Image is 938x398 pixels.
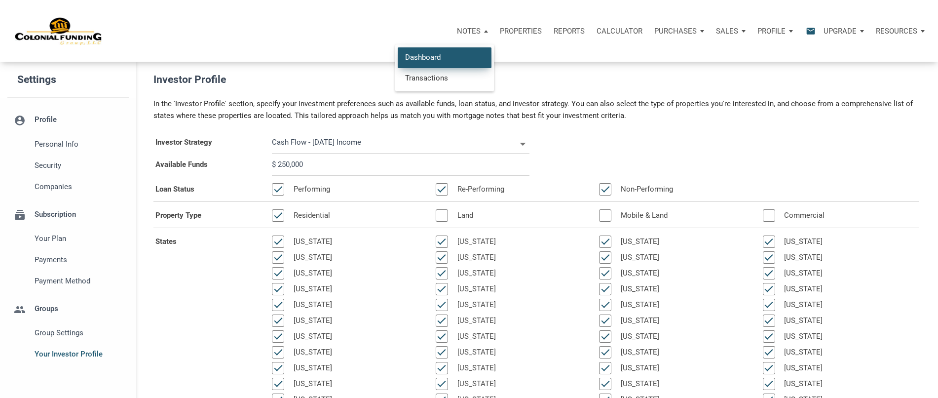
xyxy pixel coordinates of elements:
[284,330,337,343] label: [US_STATE]
[448,378,501,390] label: [US_STATE]
[818,16,870,46] button: Upgrade
[710,16,751,46] button: Sales
[611,183,678,196] label: Non-Performing
[611,236,664,248] label: [US_STATE]
[35,275,124,287] span: Payment Method
[775,330,828,343] label: [US_STATE]
[775,209,830,222] label: Commercial
[451,16,494,46] a: Notes DashboardTransactions
[35,327,124,339] span: Group Settings
[284,378,337,390] label: [US_STATE]
[611,346,664,358] label: [US_STATE]
[554,27,585,36] p: Reports
[611,315,664,327] label: [US_STATE]
[611,283,664,295] label: [US_STATE]
[611,330,664,343] label: [US_STATE]
[284,251,337,264] label: [US_STATE]
[500,27,542,36] p: Properties
[148,204,265,225] label: Property Type
[775,251,828,264] label: [US_STATE]
[611,267,664,279] label: [US_STATE]
[716,27,738,36] p: Sales
[775,267,828,279] label: [US_STATE]
[876,27,917,36] p: Resources
[751,16,799,46] button: Profile
[611,362,664,374] label: [US_STATE]
[548,16,591,46] button: Reports
[775,378,828,390] label: [US_STATE]
[775,299,828,311] label: [US_STATE]
[7,176,129,197] a: Companies
[597,27,642,36] p: Calculator
[35,181,124,193] span: Companies
[7,155,129,176] a: Security
[870,16,931,46] button: Resources
[805,25,817,37] i: email
[775,346,828,358] label: [US_STATE]
[146,98,927,121] div: In the 'Investor Profile' section, specify your investment preferences such as available funds, l...
[494,16,548,46] a: Properties
[272,154,529,176] input: Available Funds
[284,299,337,311] label: [US_STATE]
[148,178,265,199] label: Loan Status
[284,283,337,295] label: [US_STATE]
[457,27,481,36] p: Notes
[284,209,335,222] label: Residential
[148,154,265,176] label: Available Funds
[7,133,129,155] a: Personal Info
[35,348,124,360] span: Your Investor Profile
[35,159,124,171] span: Security
[35,254,124,266] span: Payments
[448,299,501,311] label: [US_STATE]
[611,251,664,264] label: [US_STATE]
[824,27,857,36] p: Upgrade
[284,315,337,327] label: [US_STATE]
[153,72,928,88] h5: Investor Profile
[284,346,337,358] label: [US_STATE]
[35,138,124,150] span: Personal Info
[648,16,710,46] button: Purchases
[591,16,648,46] a: Calculator
[611,378,664,390] label: [US_STATE]
[448,315,501,327] label: [US_STATE]
[448,236,501,248] label: [US_STATE]
[448,183,509,196] label: Re-Performing
[17,69,136,90] h5: Settings
[451,16,494,46] button: Notes
[775,315,828,327] label: [US_STATE]
[15,16,103,45] img: NoteUnlimited
[284,183,335,196] label: Performing
[448,283,501,295] label: [US_STATE]
[775,362,828,374] label: [US_STATE]
[448,251,501,264] label: [US_STATE]
[611,209,673,222] label: Mobile & Land
[7,322,129,344] a: Group Settings
[284,267,337,279] label: [US_STATE]
[7,249,129,270] a: Payments
[775,283,828,295] label: [US_STATE]
[398,68,491,88] a: Transactions
[611,299,664,311] label: [US_STATE]
[654,27,697,36] p: Purchases
[448,330,501,343] label: [US_STATE]
[448,346,501,358] label: [US_STATE]
[284,362,337,374] label: [US_STATE]
[775,236,828,248] label: [US_STATE]
[7,228,129,249] a: Your plan
[284,236,337,248] label: [US_STATE]
[148,131,265,154] label: Investor Strategy
[7,344,129,365] a: Your Investor Profile
[398,47,491,68] a: Dashboard
[448,362,501,374] label: [US_STATE]
[7,270,129,291] a: Payment Method
[757,27,786,36] p: Profile
[448,267,501,279] label: [US_STATE]
[798,16,818,46] button: email
[35,233,124,244] span: Your plan
[448,209,478,222] label: Land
